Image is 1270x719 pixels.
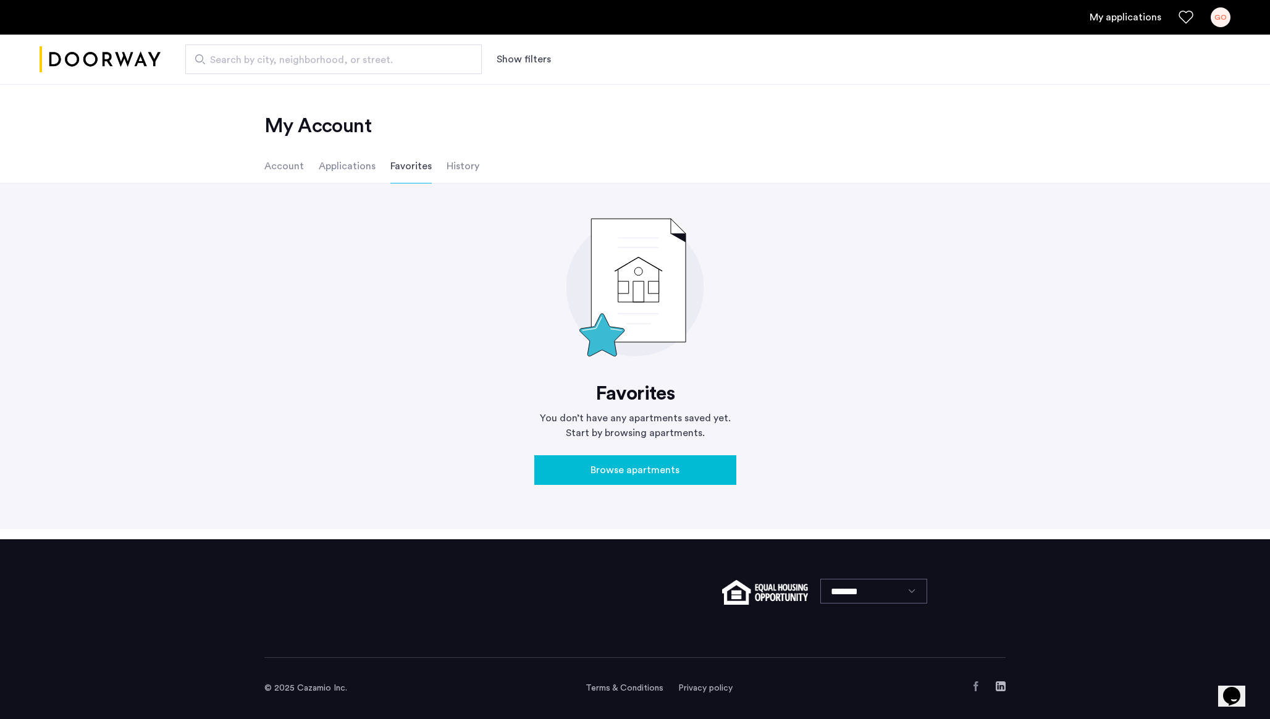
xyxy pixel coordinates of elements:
a: Terms and conditions [586,682,663,694]
span: Search by city, neighborhood, or street. [210,53,447,67]
a: Privacy policy [678,682,733,694]
a: Favorites [1179,10,1193,25]
button: button [534,455,736,485]
a: Facebook [971,681,981,691]
div: GO [1211,7,1230,27]
select: Language select [820,579,927,603]
h2: My Account [264,114,1006,138]
span: © 2025 Cazamio Inc. [264,684,347,692]
li: Applications [319,149,376,183]
a: Cazamio logo [40,36,161,83]
input: Apartment Search [185,44,482,74]
span: Browse apartments [591,463,679,477]
img: equal-housing.png [722,580,808,605]
img: logo [40,36,161,83]
a: My application [1090,10,1161,25]
iframe: chat widget [1218,670,1258,707]
li: Account [264,149,304,183]
button: Show or hide filters [497,52,551,67]
a: LinkedIn [996,681,1006,691]
p: You don’t have any apartments saved yet. Start by browsing apartments. [534,411,736,440]
li: History [447,149,479,183]
h2: Favorites [534,381,736,406]
li: Favorites [390,149,432,183]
